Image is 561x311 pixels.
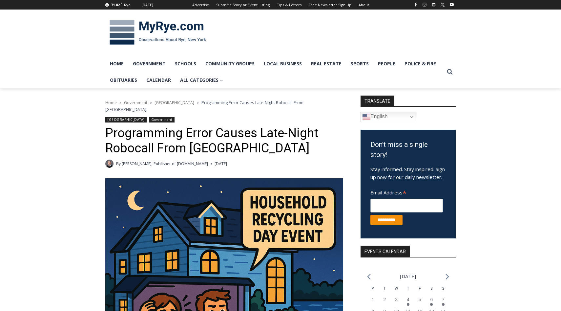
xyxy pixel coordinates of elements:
[412,1,420,9] a: Facebook
[402,296,414,308] button: 4 Has events
[155,100,194,105] a: [GEOGRAPHIC_DATA]
[390,296,402,308] button: 3
[105,117,147,122] a: [GEOGRAPHIC_DATA]
[407,303,409,306] em: Has events
[379,296,391,308] button: 2
[384,297,386,302] time: 2
[395,297,398,302] time: 3
[105,100,117,105] a: Home
[116,161,121,167] span: By
[361,112,417,122] a: English
[442,303,445,306] em: Has events
[105,56,128,72] a: Home
[142,72,176,88] a: Calendar
[414,296,426,308] button: 5
[430,297,433,302] time: 6
[370,140,446,160] h3: Don't miss a single story!
[170,56,201,72] a: Schools
[439,1,447,9] a: X
[201,56,259,72] a: Community Groups
[437,286,449,296] div: Sunday
[384,287,385,290] span: T
[442,287,445,290] span: S
[367,296,379,308] button: 1
[150,100,152,105] span: >
[105,99,343,113] nav: Breadcrumbs
[442,297,445,302] time: 7
[390,286,402,296] div: Wednesday
[437,296,449,308] button: 7 Has events
[419,287,421,290] span: F
[105,126,343,156] h1: Programming Error Causes Late-Night Robocall From [GEOGRAPHIC_DATA]
[346,56,373,72] a: Sports
[306,56,346,72] a: Real Estate
[407,297,409,302] time: 4
[426,286,437,296] div: Saturday
[197,100,199,105] span: >
[446,274,449,280] a: Next month
[367,274,371,280] a: Previous month
[414,286,426,296] div: Friday
[395,287,398,290] span: W
[124,100,147,105] a: Government
[421,1,428,9] a: Instagram
[361,96,394,106] strong: TRANSLATE
[176,72,228,88] a: All Categories
[259,56,306,72] a: Local Business
[363,113,370,121] img: en
[105,72,142,88] a: Obituaries
[361,246,410,257] h2: Events Calendar
[119,100,121,105] span: >
[215,161,227,167] time: [DATE]
[149,117,174,122] a: Government
[105,56,444,89] nav: Primary Navigation
[430,303,433,306] em: Has events
[111,2,120,7] span: 71.82
[122,161,208,167] a: [PERSON_NAME], Publisher of [DOMAIN_NAME]
[373,56,400,72] a: People
[402,286,414,296] div: Thursday
[180,77,223,84] span: All Categories
[370,186,443,198] label: Email Address
[419,297,421,302] time: 5
[121,1,122,5] span: F
[400,56,441,72] a: Police & Fire
[105,15,210,50] img: MyRye.com
[448,1,456,9] a: YouTube
[105,160,114,168] a: Author image
[128,56,170,72] a: Government
[367,286,379,296] div: Monday
[370,165,446,181] p: Stay informed. Stay inspired. Sign up now for our daily newsletter.
[444,66,456,78] button: View Search Form
[105,100,303,112] span: Programming Error Causes Late-Night Robocall From [GEOGRAPHIC_DATA]
[124,2,131,8] div: Rye
[430,1,438,9] a: Linkedin
[400,272,416,281] li: [DATE]
[372,297,374,302] time: 1
[372,287,374,290] span: M
[430,287,433,290] span: S
[426,296,437,308] button: 6 Has events
[141,2,153,8] div: [DATE]
[379,286,391,296] div: Tuesday
[407,287,409,290] span: T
